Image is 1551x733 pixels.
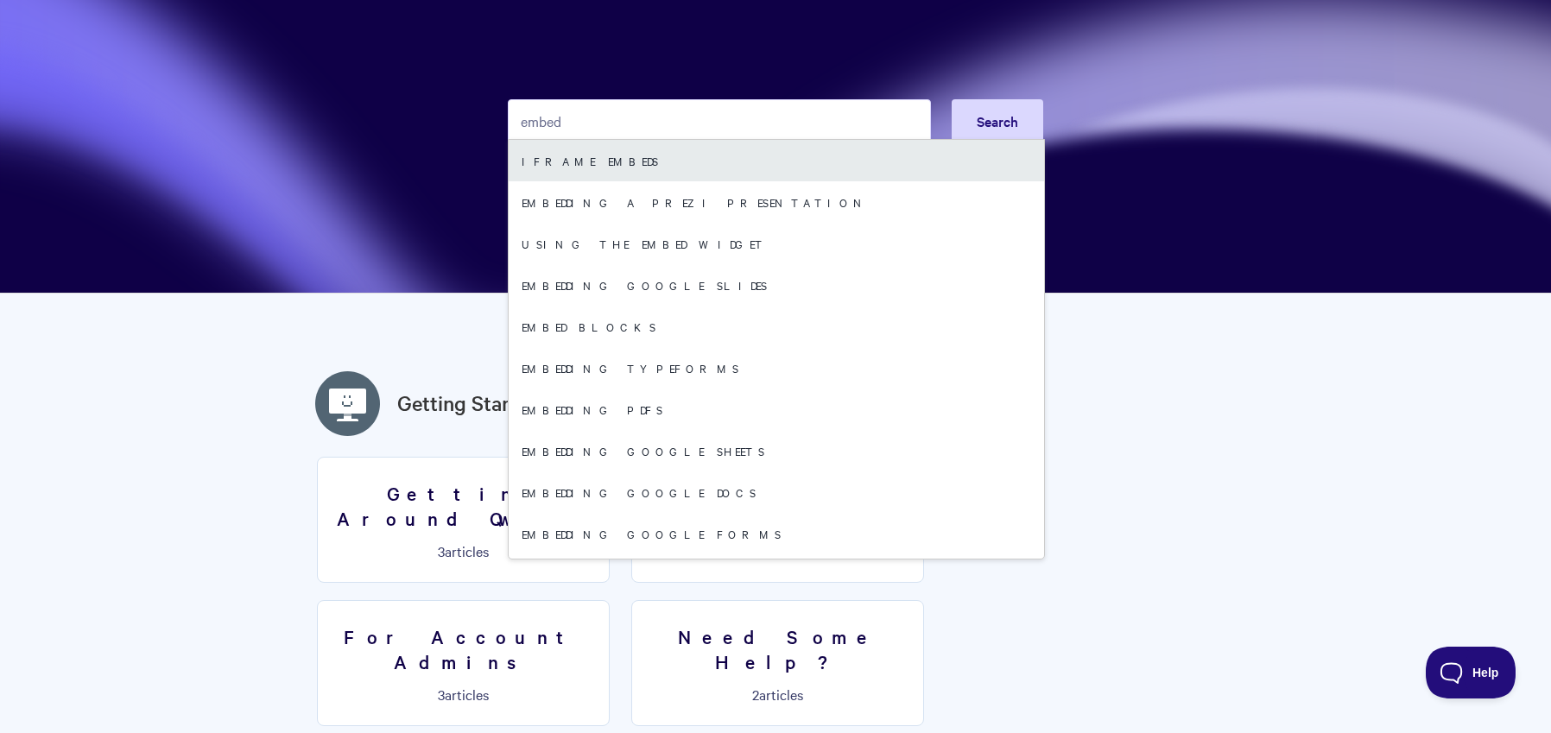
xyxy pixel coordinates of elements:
p: articles [328,686,598,702]
h3: For Account Admins [328,624,598,673]
p: articles [328,543,598,559]
a: Getting Around Qwilr 3articles [317,457,610,583]
a: Embedding Typeforms [509,347,1044,389]
a: Embedding a Paperform [509,554,1044,596]
iframe: Toggle Customer Support [1426,647,1516,698]
span: 3 [438,541,445,560]
span: 3 [438,685,445,704]
input: Search the knowledge base [508,99,931,142]
button: Search [952,99,1043,142]
a: Embed Blocks [509,306,1044,347]
span: Search [977,111,1018,130]
span: 2 [752,685,759,704]
a: Embedding Google Slides [509,264,1044,306]
a: Embedding PDFs [509,389,1044,430]
a: Embedding a Prezi presentation [509,181,1044,223]
a: For Account Admins 3articles [317,600,610,726]
h3: Need Some Help? [643,624,913,673]
a: Embedding Google Forms [509,513,1044,554]
a: iFrame Embeds [509,140,1044,181]
a: Embedding Google Docs [509,471,1044,513]
a: Embedding Google Sheets [509,430,1044,471]
p: articles [643,686,913,702]
a: Need Some Help? 2articles [631,600,924,726]
a: Getting Started [397,388,540,419]
a: Using the Embed Widget [509,223,1044,264]
h3: Getting Around Qwilr [328,481,598,530]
